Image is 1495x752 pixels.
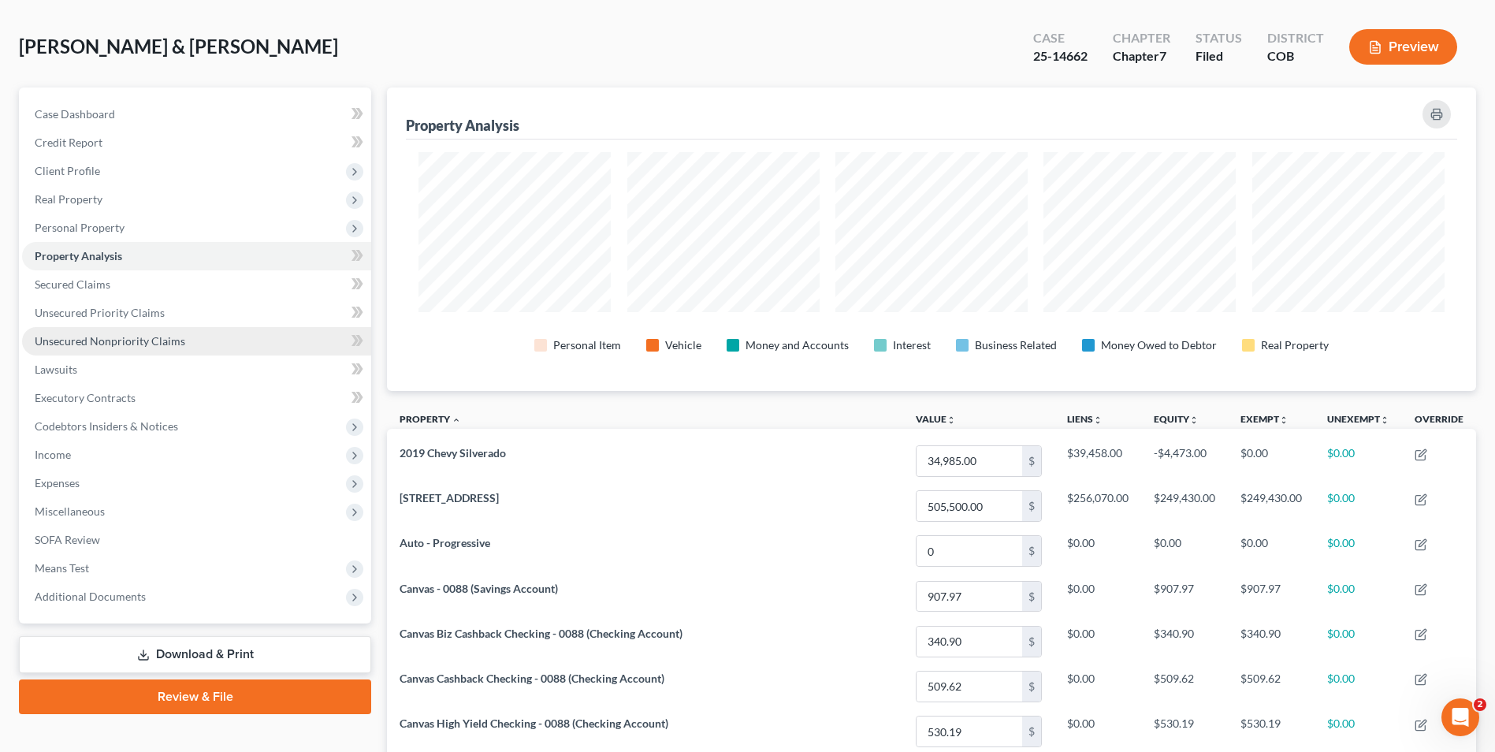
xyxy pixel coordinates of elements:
[1022,536,1041,566] div: $
[1141,574,1228,619] td: $907.97
[400,446,506,460] span: 2019 Chevy Silverado
[1315,529,1402,574] td: $0.00
[917,672,1022,702] input: 0.00
[35,391,136,404] span: Executory Contracts
[1327,413,1389,425] a: Unexemptunfold_more
[917,582,1022,612] input: 0.00
[22,242,371,270] a: Property Analysis
[22,100,371,128] a: Case Dashboard
[22,128,371,157] a: Credit Report
[916,413,956,425] a: Valueunfold_more
[35,221,125,234] span: Personal Property
[19,636,371,673] a: Download & Print
[917,446,1022,476] input: 0.00
[1189,415,1199,425] i: unfold_more
[22,526,371,554] a: SOFA Review
[1054,574,1141,619] td: $0.00
[35,504,105,518] span: Miscellaneous
[553,337,621,353] div: Personal Item
[917,491,1022,521] input: 0.00
[22,356,371,384] a: Lawsuits
[35,107,115,121] span: Case Dashboard
[1054,619,1141,664] td: $0.00
[1441,698,1479,736] iframe: Intercom live chat
[1033,29,1088,47] div: Case
[400,672,664,685] span: Canvas Cashback Checking - 0088 (Checking Account)
[1315,484,1402,529] td: $0.00
[1159,48,1166,63] span: 7
[22,299,371,327] a: Unsecured Priority Claims
[1228,619,1315,664] td: $340.90
[1196,29,1242,47] div: Status
[452,415,461,425] i: expand_less
[1228,664,1315,709] td: $509.62
[1315,619,1402,664] td: $0.00
[1054,438,1141,483] td: $39,458.00
[1474,698,1486,711] span: 2
[22,384,371,412] a: Executory Contracts
[1267,29,1324,47] div: District
[400,413,461,425] a: Property expand_less
[975,337,1057,353] div: Business Related
[1093,415,1103,425] i: unfold_more
[19,35,338,58] span: [PERSON_NAME] & [PERSON_NAME]
[35,561,89,575] span: Means Test
[1141,529,1228,574] td: $0.00
[1067,413,1103,425] a: Liensunfold_more
[1022,582,1041,612] div: $
[1228,574,1315,619] td: $907.97
[1054,484,1141,529] td: $256,070.00
[35,419,178,433] span: Codebtors Insiders & Notices
[35,448,71,461] span: Income
[400,582,558,595] span: Canvas - 0088 (Savings Account)
[1141,619,1228,664] td: $340.90
[35,363,77,376] span: Lawsuits
[1196,47,1242,65] div: Filed
[22,327,371,356] a: Unsecured Nonpriority Claims
[35,476,80,490] span: Expenses
[35,164,100,177] span: Client Profile
[917,627,1022,657] input: 0.00
[917,717,1022,746] input: 0.00
[35,334,185,348] span: Unsecured Nonpriority Claims
[406,116,519,135] div: Property Analysis
[665,337,701,353] div: Vehicle
[35,590,146,603] span: Additional Documents
[1267,47,1324,65] div: COB
[35,306,165,319] span: Unsecured Priority Claims
[1228,529,1315,574] td: $0.00
[1279,415,1289,425] i: unfold_more
[1022,491,1041,521] div: $
[1349,29,1457,65] button: Preview
[1022,627,1041,657] div: $
[1240,413,1289,425] a: Exemptunfold_more
[1141,438,1228,483] td: -$4,473.00
[400,627,682,640] span: Canvas Biz Cashback Checking - 0088 (Checking Account)
[1113,29,1170,47] div: Chapter
[1315,574,1402,619] td: $0.00
[1022,446,1041,476] div: $
[1113,47,1170,65] div: Chapter
[400,536,490,549] span: Auto - Progressive
[1228,484,1315,529] td: $249,430.00
[1315,438,1402,483] td: $0.00
[400,491,499,504] span: [STREET_ADDRESS]
[1101,337,1217,353] div: Money Owed to Debtor
[22,270,371,299] a: Secured Claims
[746,337,849,353] div: Money and Accounts
[1033,47,1088,65] div: 25-14662
[1315,664,1402,709] td: $0.00
[35,136,102,149] span: Credit Report
[917,536,1022,566] input: 0.00
[1141,484,1228,529] td: $249,430.00
[1022,672,1041,702] div: $
[1228,438,1315,483] td: $0.00
[1022,717,1041,746] div: $
[1054,664,1141,709] td: $0.00
[893,337,931,353] div: Interest
[946,415,956,425] i: unfold_more
[400,717,668,730] span: Canvas High Yield Checking - 0088 (Checking Account)
[35,249,122,262] span: Property Analysis
[1402,404,1476,439] th: Override
[35,533,100,546] span: SOFA Review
